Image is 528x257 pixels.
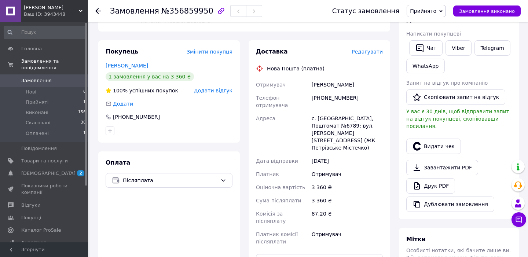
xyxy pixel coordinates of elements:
[409,40,443,56] button: Чат
[95,7,101,15] div: Повернутися назад
[110,7,159,15] span: Замовлення
[26,120,51,126] span: Скасовані
[310,168,384,181] div: Отримувач
[310,181,384,194] div: 3 360 ₴
[113,88,128,93] span: 100%
[310,78,384,91] div: [PERSON_NAME]
[256,48,288,55] span: Доставка
[310,207,384,228] div: 87.20 ₴
[113,101,133,107] span: Додати
[256,211,286,224] span: Комісія за післяплату
[83,89,86,95] span: 0
[77,170,84,176] span: 2
[21,45,42,52] span: Головна
[406,236,426,243] span: Мітки
[106,48,139,55] span: Покупець
[453,5,521,16] button: Замовлення виконано
[26,89,36,95] span: Нові
[352,49,383,55] span: Редагувати
[106,159,130,166] span: Оплата
[21,145,57,152] span: Повідомлення
[256,184,305,190] span: Оціночна вартість
[21,158,68,164] span: Товари та послуги
[194,88,232,93] span: Додати відгук
[310,228,384,248] div: Отримувач
[21,202,40,209] span: Відгуки
[406,109,509,129] span: У вас є 30 днів, щоб відправити запит на відгук покупцеві, скопіювавши посилання.
[21,214,41,221] span: Покупці
[24,4,79,11] span: Руда Білка
[26,130,49,137] span: Оплачені
[81,120,86,126] span: 36
[256,95,288,108] span: Телефон отримувача
[511,212,526,227] button: Чат з покупцем
[21,58,88,71] span: Замовлення та повідомлення
[256,82,286,88] span: Отримувач
[112,113,161,121] div: [PHONE_NUMBER]
[21,170,76,177] span: [DEMOGRAPHIC_DATA]
[4,26,87,39] input: Пошук
[83,130,86,137] span: 1
[21,183,68,196] span: Показники роботи компанії
[406,16,415,23] span: Дії
[459,8,515,14] span: Замовлення виконано
[406,178,455,194] a: Друк PDF
[106,72,194,81] div: 1 замовлення у вас на 3 360 ₴
[161,7,213,15] span: №356859950
[332,7,400,15] div: Статус замовлення
[256,158,298,164] span: Дата відправки
[106,87,178,94] div: успішних покупок
[123,176,217,184] span: Післяплата
[106,63,148,69] a: [PERSON_NAME]
[410,8,436,14] span: Прийнято
[406,139,461,154] button: Видати чек
[83,99,86,106] span: 1
[256,115,275,121] span: Адреса
[265,65,326,72] div: Нова Пошта (платна)
[406,160,478,175] a: Завантажити PDF
[21,239,47,246] span: Аналітика
[406,59,445,73] a: WhatsApp
[256,171,279,177] span: Платник
[310,154,384,168] div: [DATE]
[310,91,384,112] div: [PHONE_NUMBER]
[406,197,494,212] button: Дублювати замовлення
[256,198,301,203] span: Сума післяплати
[406,31,461,37] span: Написати покупцеві
[24,11,88,18] div: Ваш ID: 3943448
[406,89,505,105] button: Скопіювати запит на відгук
[21,77,52,84] span: Замовлення
[310,194,384,207] div: 3 360 ₴
[26,99,48,106] span: Прийняті
[26,109,48,116] span: Виконані
[474,40,510,56] a: Telegram
[310,112,384,154] div: с. [GEOGRAPHIC_DATA], Поштомат №6789: вул. [PERSON_NAME][STREET_ADDRESS] (ЖК Петрівське Містечко)
[406,80,488,86] span: Запит на відгук про компанію
[445,40,471,56] a: Viber
[21,227,61,234] span: Каталог ProSale
[187,49,232,55] span: Змінити покупця
[78,109,86,116] span: 156
[256,231,298,245] span: Платник комісії післяплати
